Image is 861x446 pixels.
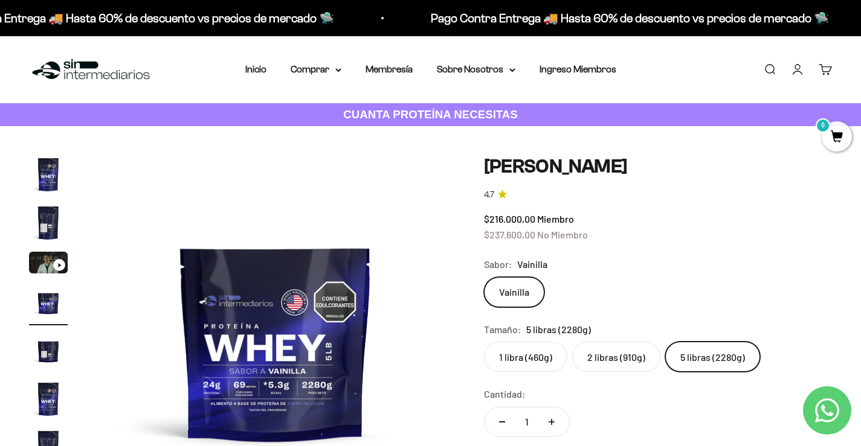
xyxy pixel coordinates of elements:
[484,229,535,240] span: $237.600,00
[484,386,526,402] label: Cantidad:
[537,229,588,240] span: No Miembro
[29,252,68,277] button: Ir al artículo 3
[245,64,266,74] a: Inicio
[29,155,68,197] button: Ir al artículo 1
[29,331,68,370] img: Proteína Whey - Vainilla
[484,188,832,202] a: 4.74.7 de 5.0 estrellas
[29,283,68,325] button: Ir al artículo 4
[29,203,68,246] button: Ir al artículo 2
[437,62,515,77] summary: Sobre Nosotros
[816,118,830,133] mark: 0
[484,155,832,178] h1: [PERSON_NAME]
[517,256,547,272] span: Vainilla
[822,131,852,144] a: 0
[29,283,68,322] img: Proteína Whey - Vainilla
[484,322,521,337] legend: Tamaño:
[537,213,574,225] span: Miembro
[29,331,68,374] button: Ir al artículo 5
[484,188,494,202] span: 4.7
[526,322,591,337] span: 5 libras (2280g)
[29,380,68,418] img: Proteína Whey - Vainilla
[430,8,828,28] p: Pago Contra Entrega 🚚 Hasta 60% de descuento vs precios de mercado 🛸
[366,64,413,74] a: Membresía
[29,203,68,242] img: Proteína Whey - Vainilla
[29,155,68,194] img: Proteína Whey - Vainilla
[343,108,518,121] strong: CUANTA PROTEÍNA NECESITAS
[485,407,520,436] button: Reducir cantidad
[540,64,616,74] a: Ingreso Miembros
[484,213,535,225] span: $216.000,00
[484,256,512,272] legend: Sabor:
[291,62,341,77] summary: Comprar
[29,380,68,422] button: Ir al artículo 6
[534,407,569,436] button: Aumentar cantidad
